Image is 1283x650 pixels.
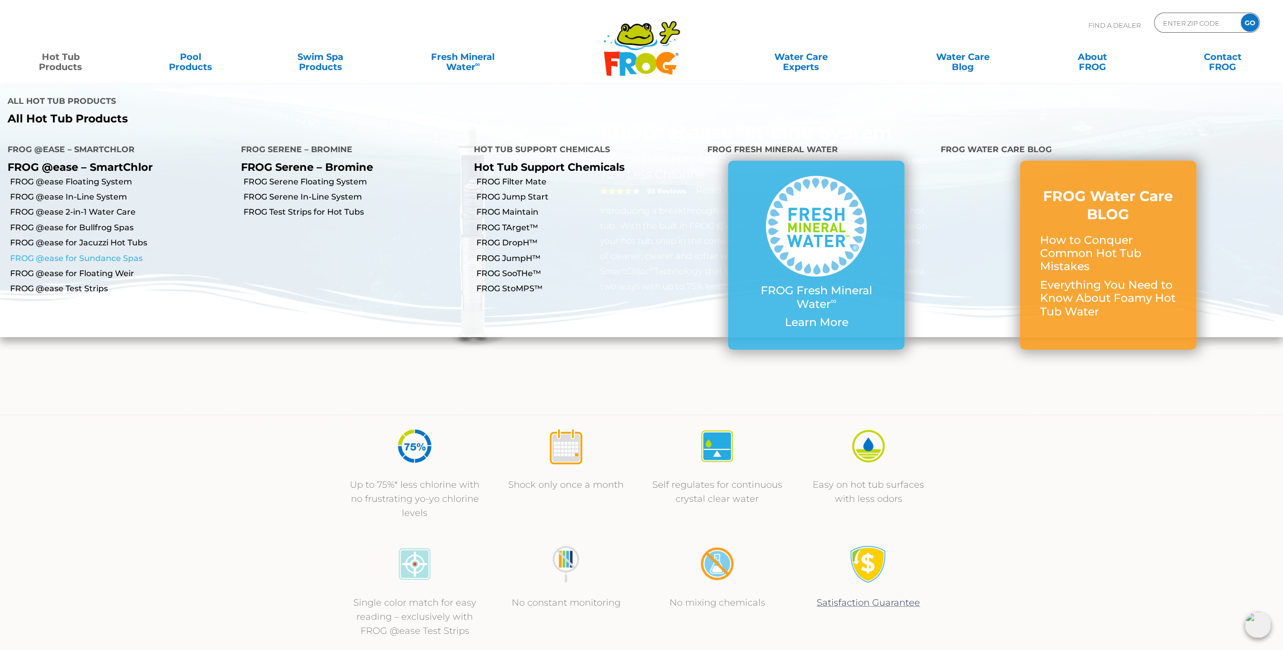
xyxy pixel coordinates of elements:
sup: ∞ [475,60,480,68]
p: How to Conquer Common Hot Tub Mistakes [1040,234,1176,274]
a: FROG StoMPS™ [476,283,700,294]
input: GO [1241,14,1259,32]
a: FROG @ease for Jacuzzi Hot Tubs [10,237,233,248]
img: openIcon [1245,612,1271,638]
a: Satisfaction Guarantee [817,597,920,608]
a: AboutFROG [1042,47,1143,67]
a: FROG Filter Mate [476,176,700,187]
a: All Hot Tub Products [8,112,634,125]
h3: FROG Water Care BLOG [1040,187,1176,224]
a: Hot Tub Support Chemicals [474,161,625,173]
h4: FROG @ease – SmartChlor [8,141,226,161]
img: icon-atease-color-match [396,545,434,583]
h4: Hot Tub Support Chemicals [474,141,692,161]
a: Hot TubProducts [10,47,111,67]
a: FROG Water Care BLOG How to Conquer Common Hot Tub Mistakes Everything You Need to Know About Foa... [1040,187,1176,323]
img: Satisfaction Guarantee Icon [849,545,887,583]
a: FROG @ease In-Line System [10,191,233,203]
img: icon-atease-easy-on [849,427,887,465]
img: icon-atease-75percent-less [396,427,434,465]
p: FROG Fresh Mineral Water [748,284,884,311]
a: FROG Serene Floating System [243,176,467,187]
a: PoolProducts [140,47,241,67]
a: Fresh MineralWater∞ [400,47,526,67]
p: FROG Serene – Bromine [241,161,459,173]
p: Everything You Need to Know About Foamy Hot Tub Water [1040,279,1176,318]
p: Shock only once a month [501,478,632,492]
a: FROG Jump Start [476,191,700,203]
a: ContactFROG [1172,47,1273,67]
h4: FROG Serene – Bromine [241,141,459,161]
a: FROG JumpH™ [476,253,700,264]
a: Water CareBlog [912,47,1013,67]
a: Swim SpaProducts [270,47,371,67]
h4: FROG Fresh Mineral Water [707,141,926,161]
a: FROG @ease 2-in-1 Water Care [10,207,233,218]
a: FROG @ease for Floating Weir [10,268,233,279]
h4: FROG Water Care Blog [941,141,1275,161]
h4: All Hot Tub Products [8,92,634,112]
p: FROG @ease – SmartChlor [8,161,226,173]
p: No mixing chemicals [652,596,783,610]
a: FROG Maintain [476,207,700,218]
input: Zip Code Form [1162,16,1230,30]
img: icon-atease-self-regulates [698,427,736,465]
a: FROG SooTHe™ [476,268,700,279]
a: FROG DropH™ [476,237,700,248]
p: Learn More [748,316,884,329]
p: Up to 75%* less chlorine with no frustrating yo-yo chlorine levels [349,478,480,520]
p: Self regulates for continuous crystal clear water [652,478,783,506]
a: FROG Fresh Mineral Water∞ Learn More [748,176,884,334]
a: Water CareExperts [719,47,883,67]
a: FROG @ease for Sundance Spas [10,253,233,264]
p: No constant monitoring [501,596,632,610]
p: Easy on hot tub surfaces with less odors [803,478,934,506]
a: FROG Test Strips for Hot Tubs [243,207,467,218]
a: FROG @ease Test Strips [10,283,233,294]
a: FROG @ease Floating System [10,176,233,187]
sup: ∞ [830,296,836,306]
p: Find A Dealer [1088,13,1141,38]
p: Single color match for easy reading – exclusively with FROG @ease Test Strips [349,596,480,638]
img: icon-atease-shock-once [547,427,585,465]
a: FROG TArget™ [476,222,700,233]
img: no-mixing1 [698,545,736,583]
a: FROG @ease for Bullfrog Spas [10,222,233,233]
img: no-constant-monitoring1 [547,545,585,583]
a: FROG Serene In-Line System [243,191,467,203]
